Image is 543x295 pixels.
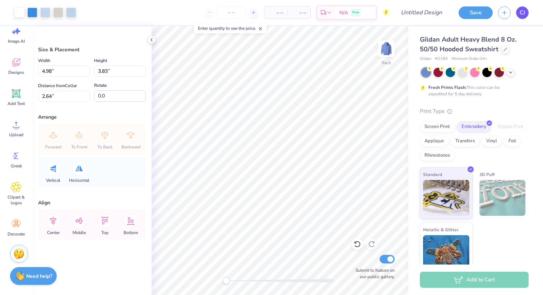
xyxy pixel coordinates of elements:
span: Clipart & logos [4,194,28,206]
label: Submit to feature on our public gallery. [352,267,395,280]
div: Arrange [38,113,146,121]
img: Standard [423,180,469,216]
span: Metallic & Glitter [423,226,459,233]
div: This color can be expedited for 5 day delivery. [428,84,517,97]
a: CJ [516,6,529,19]
div: Enter quantity to see the price. [194,23,267,33]
div: Back [382,60,391,66]
div: Foil [504,136,521,147]
div: Embroidery [457,122,491,132]
span: Decorate [8,231,25,237]
div: Rhinestones [420,150,455,161]
div: Vinyl [482,136,502,147]
img: Back [379,42,394,56]
span: Minimum Order: 24 + [451,56,487,62]
span: Designs [8,70,24,75]
input: – – [217,6,245,19]
div: Accessibility label [223,277,230,284]
span: Vertical [46,177,60,183]
div: Screen Print [420,122,455,132]
span: Top [101,230,108,235]
span: 3D Puff [479,171,495,178]
input: Untitled Design [395,5,448,20]
span: Upload [9,132,23,138]
div: Digital Print [493,122,528,132]
img: Metallic & Glitter [423,235,469,271]
div: Applique [420,136,449,147]
div: Size & Placement [38,46,146,53]
span: CJ [520,9,525,17]
label: Height [94,56,107,65]
span: Horizontal [69,177,89,183]
span: Middle [73,230,86,235]
span: # G185 [435,56,448,62]
span: Add Text [8,101,25,106]
strong: Need help? [26,273,52,280]
span: Bottom [124,230,138,235]
span: Standard [423,171,442,178]
span: Free [352,10,359,15]
button: Save [459,6,493,19]
span: Gildan [420,56,431,62]
span: Image AI [8,38,25,44]
label: Rotate [94,81,107,90]
span: Center [47,230,60,235]
span: – – [269,9,283,16]
label: Width [38,56,50,65]
div: Align [38,199,146,206]
div: Print Type [420,107,529,115]
label: Distance from Collar [38,81,77,90]
div: Transfers [451,136,479,147]
span: N/A [339,9,348,16]
span: Greek [11,163,22,169]
span: – – [292,9,306,16]
strong: Fresh Prints Flash: [428,85,467,90]
span: Gildan Adult Heavy Blend 8 Oz. 50/50 Hooded Sweatshirt [420,35,516,53]
img: 3D Puff [479,180,526,216]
